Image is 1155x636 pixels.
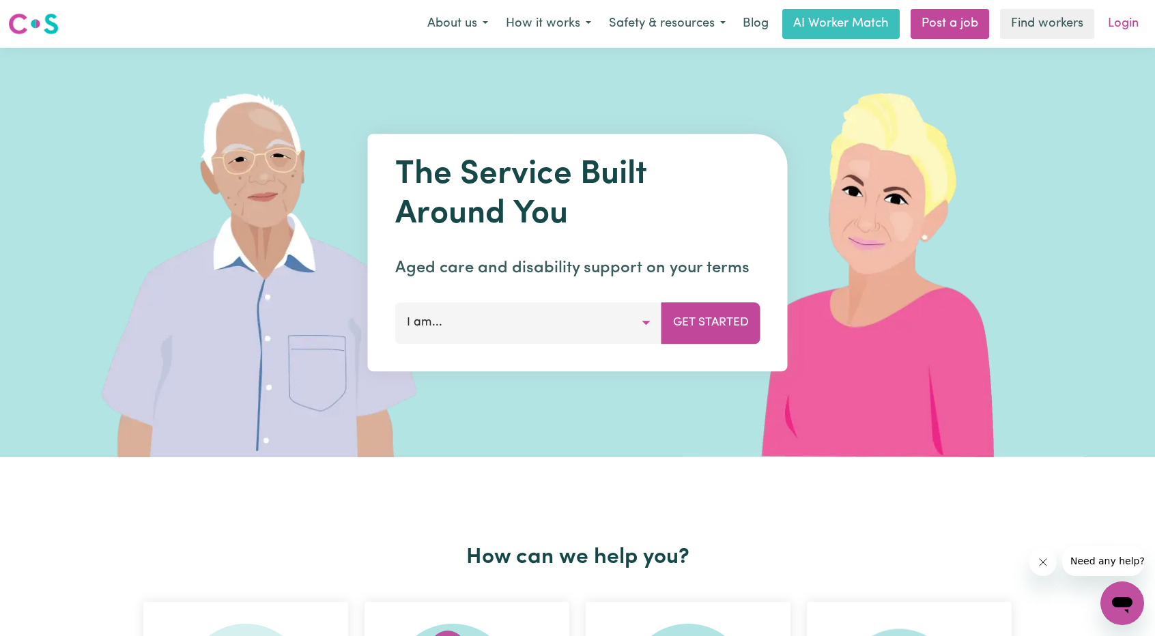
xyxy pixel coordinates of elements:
button: About us [418,10,497,38]
button: How it works [497,10,600,38]
span: Need any help? [8,10,83,20]
a: Find workers [1000,9,1094,39]
a: Login [1100,9,1147,39]
img: Careseekers logo [8,12,59,36]
a: Post a job [911,9,989,39]
a: AI Worker Match [782,9,900,39]
iframe: Button to launch messaging window [1100,581,1144,625]
iframe: Close message [1029,549,1057,576]
a: Careseekers logo [8,8,59,40]
p: Aged care and disability support on your terms [395,256,760,280]
button: I am... [395,302,662,343]
h1: The Service Built Around You [395,156,760,234]
button: Safety & resources [600,10,735,38]
iframe: Message from company [1062,546,1144,576]
a: Blog [735,9,777,39]
button: Get Started [661,302,760,343]
h2: How can we help you? [135,545,1020,570]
